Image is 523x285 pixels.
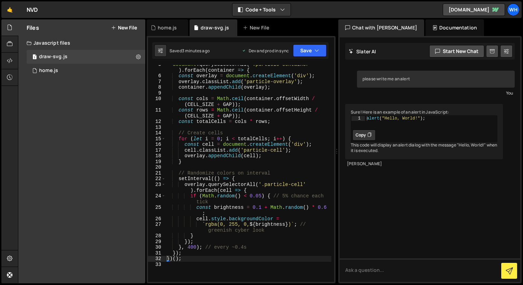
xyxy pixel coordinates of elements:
button: New File [111,25,137,30]
div: 15 [148,136,166,142]
div: 20 [148,164,166,170]
div: 11 [148,107,166,119]
div: Dev and prod in sync [242,48,289,54]
div: 33 [148,262,166,268]
div: New File [243,24,272,31]
div: 3 minutes ago [182,48,210,54]
div: 29 [148,239,166,245]
div: 13 [148,125,166,131]
div: please write me an alert [357,71,515,88]
button: Code + Tools [232,3,291,16]
div: [PERSON_NAME] [347,161,501,167]
span: 1 [33,55,37,60]
div: home.js [39,68,58,74]
div: You [359,89,513,97]
div: 1 [351,116,365,121]
div: 9 [148,90,166,96]
a: Wh [507,3,520,16]
div: Javascript files [18,36,145,50]
a: [DOMAIN_NAME] [443,3,505,16]
div: 10 [148,96,166,107]
button: Save [293,44,327,57]
div: Saved [169,48,210,54]
div: 30 [148,244,166,250]
div: 23 [148,182,166,193]
div: 25 [148,205,166,216]
div: 31 [148,250,166,256]
div: 18 [148,153,166,159]
div: 26 [148,216,166,222]
div: 19 [148,159,166,165]
div: 22 [148,176,166,182]
div: 28 [148,233,166,239]
h2: Files [27,24,39,32]
div: 7 [148,79,166,85]
div: 24 [148,193,166,205]
div: 14 [148,130,166,136]
div: draw-svg.js [201,24,229,31]
div: draw-svg.js [39,54,67,60]
div: 15719/47265.js [27,64,145,78]
div: Documentation [425,19,484,36]
div: 8 [148,84,166,90]
div: 5 [148,62,166,73]
div: 17 [148,148,166,153]
div: 16 [148,142,166,148]
div: Sure! Here is an example of an alert in JavaScript: This code will display an alert dialog with t... [345,104,503,159]
button: Start new chat [429,45,484,57]
div: 6 [148,73,166,79]
h2: Slater AI [349,48,376,55]
div: home.js [158,24,177,31]
div: 15719/47215.js [27,50,145,64]
div: Chat with [PERSON_NAME] [338,19,424,36]
button: Copy [352,130,376,141]
div: 27 [148,222,166,233]
div: 21 [148,170,166,176]
div: NVD [27,6,38,14]
div: 32 [148,256,166,262]
a: 🤙 [1,1,18,18]
div: 12 [148,119,166,125]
